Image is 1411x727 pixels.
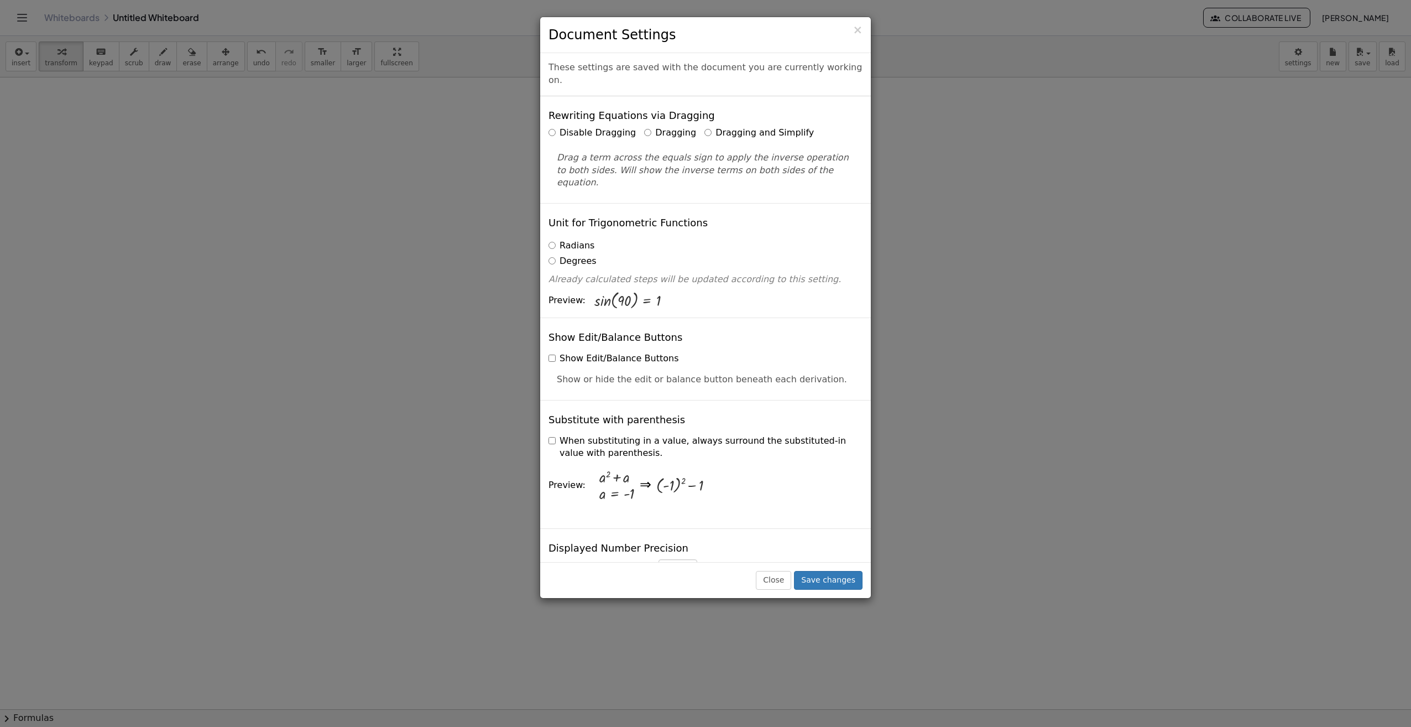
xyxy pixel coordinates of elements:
[557,152,854,190] p: Drag a term across the equals sign to apply the inverse operation to both sides. Will show the in...
[756,571,791,590] button: Close
[704,127,814,139] label: Dragging and Simplify
[548,255,597,268] label: Degrees
[548,543,688,554] h4: Displayed Number Precision
[640,476,651,496] div: ⇒
[644,127,696,139] label: Dragging
[548,414,685,425] h4: Substitute with parenthesis
[548,242,556,249] input: Radians
[548,437,556,444] input: When substituting in a value, always surround the substituted-in value with parenthesis.
[548,294,586,307] span: Preview:
[548,480,586,490] span: Preview:
[557,373,854,386] p: Show or hide the edit or balance button beneath each derivation.
[548,129,556,136] input: Disable Dragging
[548,25,863,44] h3: Document Settings
[853,23,863,37] span: ×
[644,129,651,136] input: Dragging
[548,110,715,121] h4: Rewriting Equations via Dragging
[540,53,871,96] div: These settings are saved with the document you are currently working on.
[548,273,863,286] p: Already calculated steps will be updated according to this setting.
[548,217,708,229] h4: Unit for Trigonometric Functions
[548,127,636,139] label: Disable Dragging
[548,332,682,343] h4: Show Edit/Balance Buttons
[548,355,556,362] input: Show Edit/Balance Buttons
[704,129,712,136] input: Dragging and Simplify
[548,257,556,264] input: Degrees
[794,571,863,590] button: Save changes
[540,559,650,589] label: Decimal Places Shown
[853,24,863,36] button: Close
[548,435,863,460] label: When substituting in a value, always surround the substituted-in value with parenthesis.
[548,240,594,252] label: Radians
[548,352,678,365] label: Show Edit/Balance Buttons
